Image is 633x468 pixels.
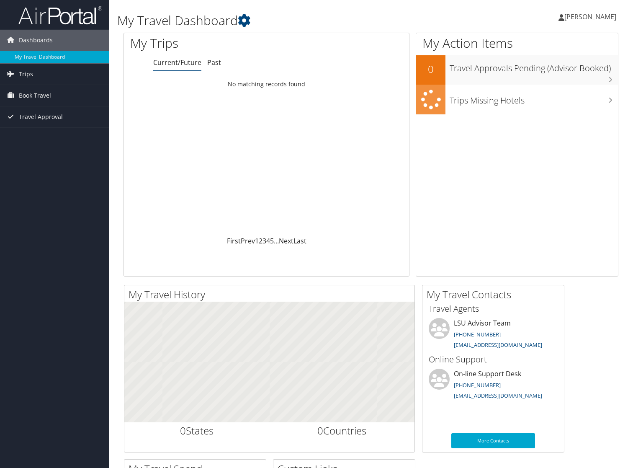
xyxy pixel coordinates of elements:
[117,12,455,29] h1: My Travel Dashboard
[454,331,501,338] a: [PHONE_NUMBER]
[564,12,616,21] span: [PERSON_NAME]
[416,62,445,76] h2: 0
[19,85,51,106] span: Book Travel
[454,392,542,399] a: [EMAIL_ADDRESS][DOMAIN_NAME]
[425,318,562,352] li: LSU Advisor Team
[270,236,274,246] a: 5
[130,34,284,52] h1: My Trips
[276,424,409,438] h2: Countries
[429,354,558,365] h3: Online Support
[274,236,279,246] span: …
[129,287,414,302] h2: My Travel History
[259,236,262,246] a: 2
[241,236,255,246] a: Prev
[293,236,306,246] a: Last
[429,303,558,315] h3: Travel Agents
[19,106,63,127] span: Travel Approval
[454,381,501,389] a: [PHONE_NUMBER]
[427,287,564,302] h2: My Travel Contacts
[279,236,293,246] a: Next
[416,85,618,114] a: Trips Missing Hotels
[19,30,53,51] span: Dashboards
[416,34,618,52] h1: My Action Items
[454,341,542,349] a: [EMAIL_ADDRESS][DOMAIN_NAME]
[416,55,618,85] a: 0Travel Approvals Pending (Advisor Booked)
[180,424,186,437] span: 0
[450,90,618,106] h3: Trips Missing Hotels
[266,236,270,246] a: 4
[19,64,33,85] span: Trips
[18,5,102,25] img: airportal-logo.png
[558,4,625,29] a: [PERSON_NAME]
[317,424,323,437] span: 0
[451,433,535,448] a: More Contacts
[450,58,618,74] h3: Travel Approvals Pending (Advisor Booked)
[227,236,241,246] a: First
[153,58,201,67] a: Current/Future
[262,236,266,246] a: 3
[255,236,259,246] a: 1
[425,369,562,403] li: On-line Support Desk
[131,424,263,438] h2: States
[207,58,221,67] a: Past
[124,77,409,92] td: No matching records found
